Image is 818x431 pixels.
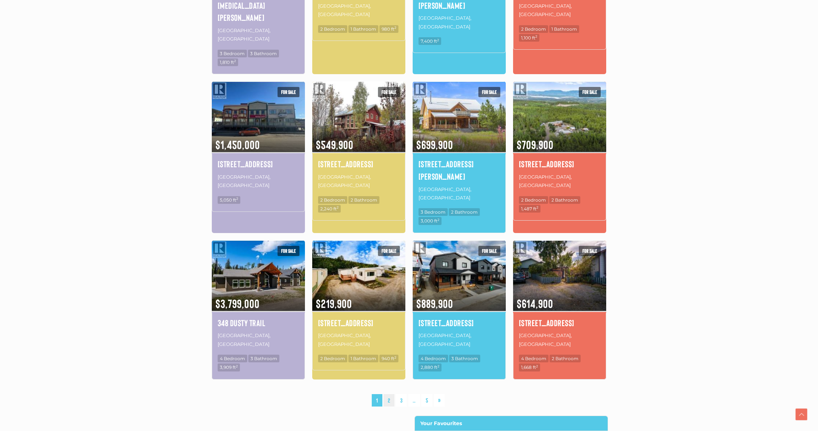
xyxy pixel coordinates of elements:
[418,158,500,182] a: [STREET_ADDRESS][PERSON_NAME]
[420,420,462,427] strong: Your Favourites
[212,128,305,152] span: $1,450,000
[519,196,548,204] span: 2 Bedroom
[513,287,606,311] span: $614,900
[579,246,601,256] span: For sale
[434,394,445,407] a: »
[278,246,299,256] span: For sale
[513,128,606,152] span: $709,900
[535,34,537,38] sup: 2
[437,364,439,368] sup: 2
[418,317,500,329] a: [STREET_ADDRESS]
[318,331,400,349] p: [GEOGRAPHIC_DATA], [GEOGRAPHIC_DATA]
[519,317,600,329] a: [STREET_ADDRESS]
[519,25,548,33] span: 2 Bedroom
[379,355,398,362] span: 940 ft
[218,355,247,362] span: 4 Bedroom
[378,246,400,256] span: For sale
[318,317,400,329] a: [STREET_ADDRESS]
[519,158,600,170] a: [STREET_ADDRESS]
[437,218,439,222] sup: 2
[519,172,600,191] p: [GEOGRAPHIC_DATA], [GEOGRAPHIC_DATA]
[337,205,339,209] sup: 2
[218,26,299,44] p: [GEOGRAPHIC_DATA], [GEOGRAPHIC_DATA]
[234,59,236,63] sup: 2
[248,355,279,362] span: 3 Bathroom
[549,196,580,204] span: 2 Bathroom
[437,38,439,42] sup: 2
[348,355,378,362] span: 1 Bathroom
[218,196,240,204] span: 5,050 ft
[318,25,347,33] span: 2 Bedroom
[579,87,601,97] span: For sale
[449,208,480,216] span: 2 Bathroom
[519,331,600,349] p: [GEOGRAPHIC_DATA], [GEOGRAPHIC_DATA]
[418,217,442,225] span: 3,000 ft
[218,58,238,66] span: 1,810 ft
[413,128,506,152] span: $699,900
[372,394,382,407] span: 1
[348,196,379,204] span: 2 Bathroom
[218,158,299,170] a: [STREET_ADDRESS]
[513,80,606,153] img: 175 ORION CRESCENT, Whitehorse North, Yukon
[318,355,347,362] span: 2 Bedroom
[418,37,441,45] span: 7,400 ft
[519,34,539,42] span: 1,100 ft
[236,197,238,201] sup: 2
[408,394,420,407] span: …
[549,25,579,33] span: 1 Bathroom
[218,317,299,329] a: 348 Dusty Trail
[519,1,600,20] p: [GEOGRAPHIC_DATA], [GEOGRAPHIC_DATA]
[236,364,238,368] sup: 2
[218,363,240,371] span: 3,909 ft
[513,239,606,312] img: A-7 CAMBRAI PLACE, Whitehorse, Yukon
[418,331,500,349] p: [GEOGRAPHIC_DATA], [GEOGRAPHIC_DATA]
[248,50,279,57] span: 3 Bathroom
[218,172,299,191] p: [GEOGRAPHIC_DATA], [GEOGRAPHIC_DATA]
[318,1,400,20] p: [GEOGRAPHIC_DATA], [GEOGRAPHIC_DATA]
[218,331,299,349] p: [GEOGRAPHIC_DATA], [GEOGRAPHIC_DATA]
[312,239,405,312] img: 15-200 LOBIRD ROAD, Whitehorse, Yukon
[312,128,405,152] span: $549,900
[519,205,540,213] span: 1,487 ft
[519,363,540,371] span: 1,668 ft
[478,246,500,256] span: For sale
[418,13,500,32] p: [GEOGRAPHIC_DATA], [GEOGRAPHIC_DATA]
[378,87,400,97] span: For sale
[212,80,305,153] img: 978 2ND AVENUE, Dawson City, Yukon
[413,80,506,153] img: 1130 ANNIE LAKE ROAD, Whitehorse South, Yukon
[383,394,394,407] a: 2
[318,196,347,204] span: 2 Bedroom
[418,363,442,371] span: 2,880 ft
[449,355,480,362] span: 3 Bathroom
[394,26,396,30] sup: 2
[418,184,500,203] p: [GEOGRAPHIC_DATA], [GEOGRAPHIC_DATA]
[212,287,305,311] span: $3,799,000
[478,87,500,97] span: For sale
[421,394,432,407] a: 5
[318,205,341,213] span: 2,240 ft
[379,25,398,33] span: 980 ft
[312,287,405,311] span: $219,900
[318,158,400,170] a: [STREET_ADDRESS]
[413,287,506,311] span: $889,900
[312,80,405,153] img: 1217 7TH AVENUE, Dawson City, Yukon
[418,208,448,216] span: 3 Bedroom
[396,394,407,407] a: 3
[413,239,506,312] img: 33 WYVERN AVENUE, Whitehorse, Yukon
[318,172,400,191] p: [GEOGRAPHIC_DATA], [GEOGRAPHIC_DATA]
[536,205,538,209] sup: 2
[550,355,581,362] span: 2 Bathroom
[218,50,247,57] span: 3 Bedroom
[418,355,448,362] span: 4 Bedroom
[278,87,299,97] span: For sale
[536,364,538,368] sup: 2
[519,355,548,362] span: 4 Bedroom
